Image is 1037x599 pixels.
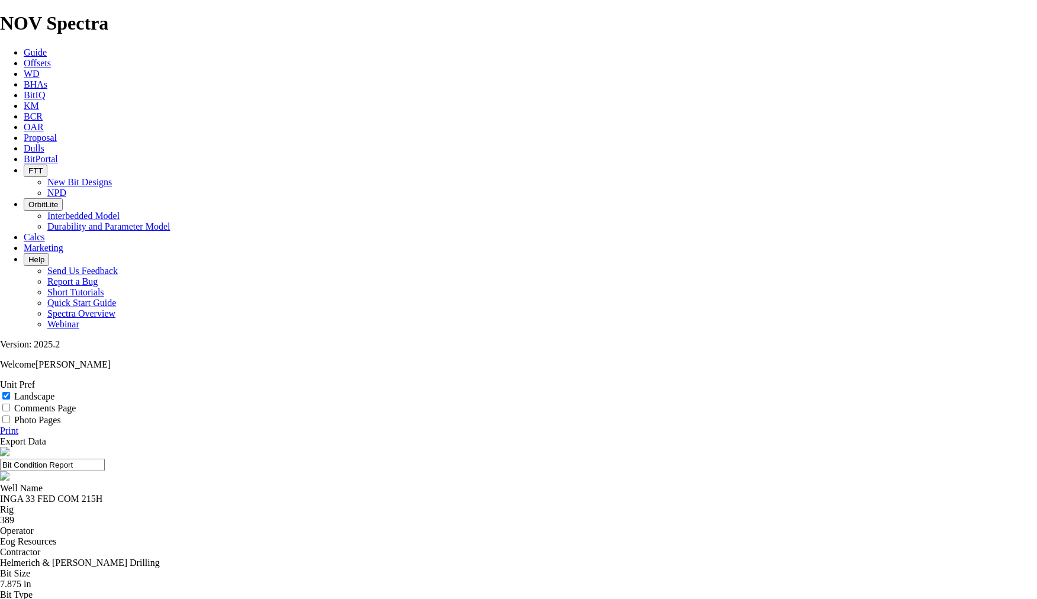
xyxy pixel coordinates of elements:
a: BCR [24,111,43,121]
a: BitPortal [24,154,58,164]
a: Marketing [24,243,63,253]
span: Help [28,255,44,264]
a: Guide [24,47,47,57]
a: Webinar [47,319,79,329]
a: BHAs [24,79,47,89]
a: Proposal [24,133,57,143]
a: Report a Bug [47,276,98,286]
a: WD [24,69,40,79]
a: NPD [47,188,66,198]
a: Calcs [24,232,45,242]
label: Photo Pages [14,415,61,425]
span: [PERSON_NAME] [36,359,111,369]
button: OrbitLite [24,198,63,211]
a: Dulls [24,143,44,153]
span: OrbitLite [28,200,58,209]
a: Quick Start Guide [47,298,116,308]
a: KM [24,101,39,111]
span: FTT [28,166,43,175]
label: Landscape [14,391,54,401]
a: Short Tutorials [47,287,104,297]
a: New Bit Designs [47,177,112,187]
a: Offsets [24,58,51,68]
a: Send Us Feedback [47,266,118,276]
a: OAR [24,122,44,132]
a: Spectra Overview [47,308,115,318]
a: Interbedded Model [47,211,120,221]
button: Help [24,253,49,266]
button: FTT [24,165,47,177]
label: Comments Page [14,403,76,413]
a: Durability and Parameter Model [47,221,170,231]
a: BitIQ [24,90,45,100]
